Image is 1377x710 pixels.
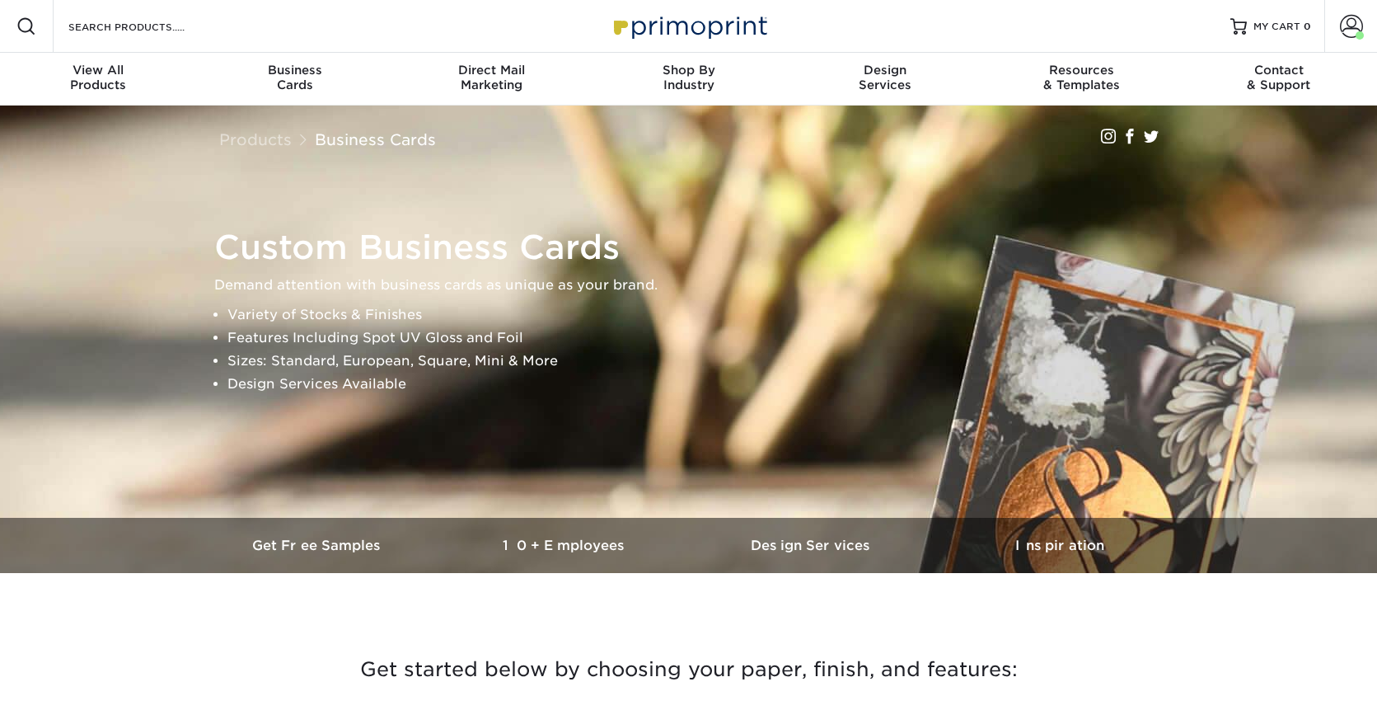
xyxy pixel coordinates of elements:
div: & Support [1180,63,1377,92]
input: SEARCH PRODUCTS..... [67,16,227,36]
span: Resources [984,63,1181,78]
h1: Custom Business Cards [214,228,1178,267]
img: Primoprint [607,8,771,44]
a: 10+ Employees [442,518,689,573]
div: Cards [197,63,394,92]
span: MY CART [1253,20,1300,34]
h3: Inspiration [936,538,1183,553]
div: & Templates [984,63,1181,92]
div: Services [787,63,984,92]
span: Shop By [590,63,787,78]
span: Contact [1180,63,1377,78]
a: Business Cards [315,130,436,148]
li: Features Including Spot UV Gloss and Foil [227,327,1178,350]
span: 0 [1304,21,1311,32]
a: BusinessCards [197,53,394,106]
li: Variety of Stocks & Finishes [227,303,1178,327]
a: Resources& Templates [984,53,1181,106]
a: DesignServices [787,53,984,106]
a: Shop ByIndustry [590,53,787,106]
div: Marketing [393,63,590,92]
a: Inspiration [936,518,1183,573]
h3: Get Free Samples [194,538,442,553]
p: Demand attention with business cards as unique as your brand. [214,274,1178,297]
a: Get Free Samples [194,518,442,573]
a: Direct MailMarketing [393,53,590,106]
a: Contact& Support [1180,53,1377,106]
a: Design Services [689,518,936,573]
li: Sizes: Standard, European, Square, Mini & More [227,350,1178,373]
li: Design Services Available [227,373,1178,396]
h3: Get started below by choosing your paper, finish, and features: [207,632,1171,707]
h3: 10+ Employees [442,538,689,553]
h3: Design Services [689,538,936,553]
span: Business [197,63,394,78]
span: Design [787,63,984,78]
a: Products [219,130,292,148]
div: Industry [590,63,787,92]
span: Direct Mail [393,63,590,78]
